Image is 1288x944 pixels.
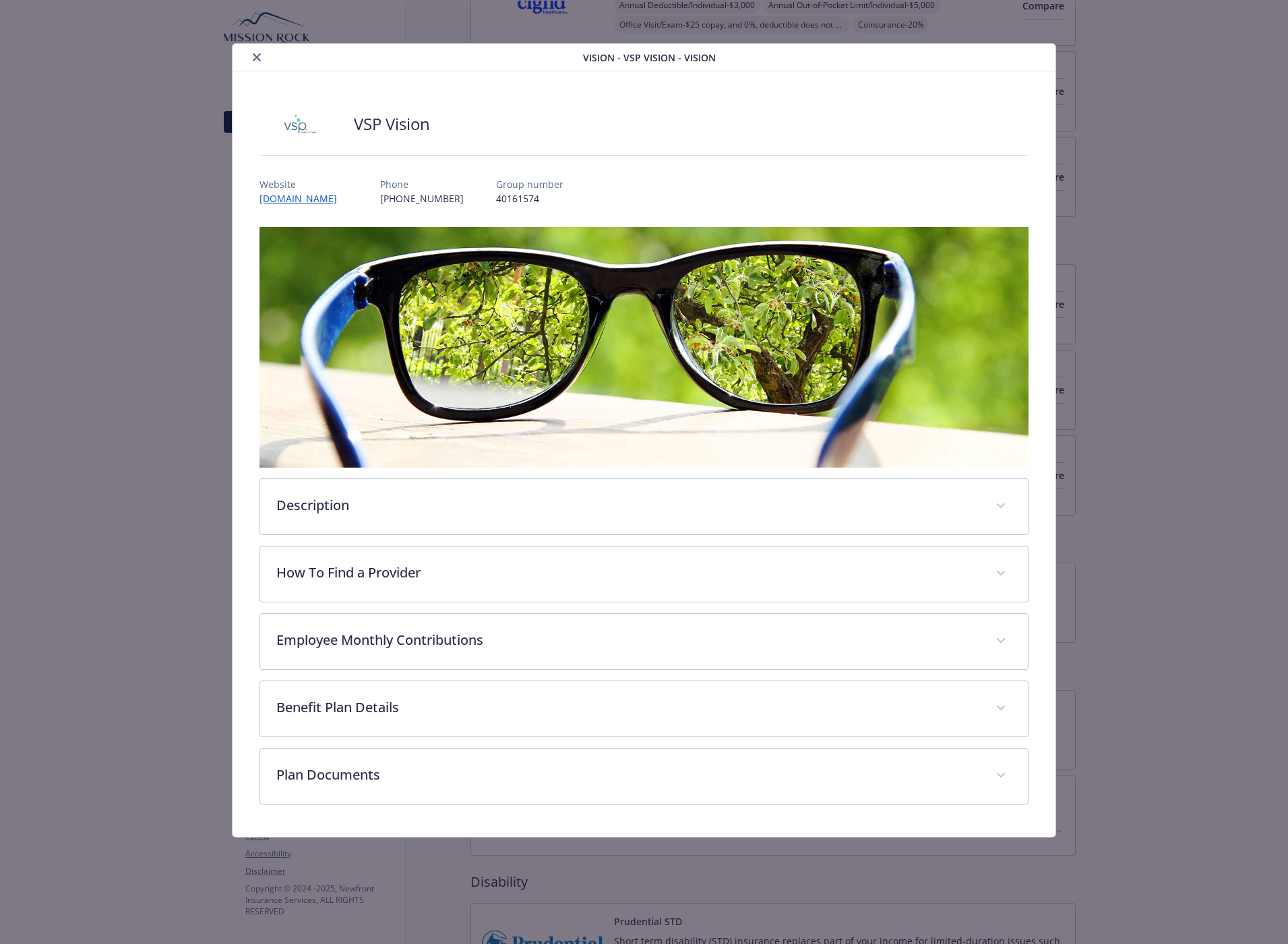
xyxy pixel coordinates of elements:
[276,697,979,718] p: Benefit Plan Details
[260,479,1028,534] div: Description
[380,177,464,191] p: Phone
[259,177,348,191] p: Website
[249,49,265,65] button: close
[276,563,979,583] p: How To Find a Provider
[259,104,340,144] img: Vision Service Plan
[260,614,1028,669] div: Employee Monthly Contributions
[260,749,1028,804] div: Plan Documents
[129,43,1159,838] div: details for plan Vision - VSP Vision - Vision
[380,191,464,206] p: [PHONE_NUMBER]
[583,51,716,65] span: Vision - VSP Vision - Vision
[260,546,1028,602] div: How To Find a Provider
[259,227,1029,468] img: banner
[276,630,979,650] p: Employee Monthly Contributions
[259,192,348,205] a: [DOMAIN_NAME]
[496,177,563,191] p: Group number
[276,495,979,515] p: Description
[354,113,430,135] h2: VSP Vision
[260,681,1028,736] div: Benefit Plan Details
[276,765,979,785] p: Plan Documents
[496,191,563,206] p: 40161574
